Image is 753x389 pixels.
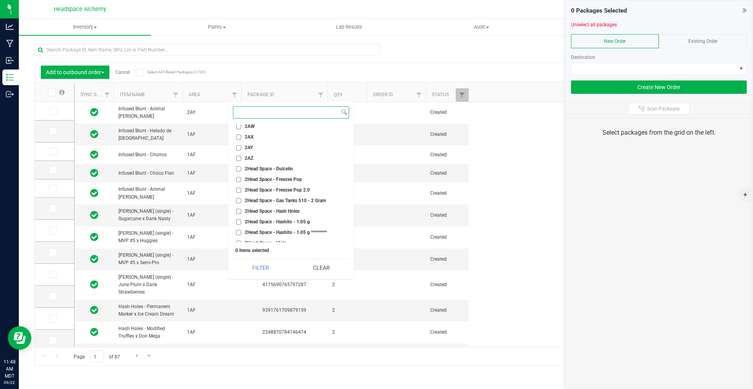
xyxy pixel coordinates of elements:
inline-svg: Inbound [6,57,14,64]
span: Plants [151,24,283,31]
span: In Sync [90,107,98,118]
a: Item Name [120,92,145,97]
span: Add to outbound order [46,69,104,75]
a: Filter [228,88,241,102]
a: Unselect all packages [571,22,617,27]
span: [PERSON_NAME] (single) - June Plum x Dank Strawberries [118,274,178,296]
span: In Sync [90,210,98,221]
a: Filter [413,88,426,102]
span: Created [430,131,464,138]
input: 2Head Space - Gas Tanks 510 - 2 Gram [236,198,241,203]
input: 2Head Space - Dulcelin [236,166,241,172]
span: [PERSON_NAME] (single) - Sugarcane x Dank Nasty [118,208,178,223]
span: 2Head Space - Hashito - 1.05 g [245,219,310,224]
a: Sync Status [80,92,111,97]
span: 1AF [187,151,236,159]
button: Clear [294,259,349,276]
a: Area [189,92,200,97]
input: 2Head Space - Hielo [236,241,241,246]
span: 2AY [245,145,253,150]
input: 2Head Space - Hashito - 1.05 g [236,219,241,225]
span: Hash Holes - Modified Truffles x Don Mega [118,325,178,340]
span: 2Head Space - Hielo [245,241,287,245]
span: Created [430,281,464,289]
span: In Sync [90,305,98,316]
a: Go to the last page [144,351,155,361]
span: 1AF [187,307,236,314]
span: Page of 87 [67,351,126,363]
span: 2AX [245,135,254,139]
span: Audit [416,24,547,31]
a: Filter [101,88,114,102]
span: 2 [332,329,362,336]
span: 2 [332,307,362,314]
input: 2AW [236,124,241,129]
span: 2Head Space - Hash Holes [245,209,300,214]
span: Created [430,329,464,336]
span: 2Head Space - Freezee Pop 2.0 [245,188,310,192]
p: 11:48 AM MDT [4,358,15,380]
inline-svg: Inventory [6,73,14,81]
input: Search Package ID, Item Name, SKU, Lot or Part Number... [35,44,380,56]
span: 2 [332,281,362,289]
a: Lab Results [283,19,415,35]
span: 2Head Space - Dulcelin [245,166,293,171]
a: Qty [334,92,342,98]
input: 2AX [236,135,241,140]
span: Infused Blunt - Animal [PERSON_NAME] [118,186,178,201]
div: 4175690765797287 [240,281,329,289]
a: Inventory [19,19,151,35]
span: Infused Blunt - Animal [PERSON_NAME] [118,105,178,120]
span: Created [430,234,464,241]
span: Infused Blunt - Churros [118,151,178,159]
span: Inventory [19,24,151,31]
span: 1AF [187,212,236,219]
input: 2Head Space - Freezee Pop 2.0 [236,188,241,193]
span: In Sync [90,188,98,199]
span: 1AF [187,329,236,336]
span: In Sync [90,254,98,265]
span: In Sync [90,327,98,338]
a: Status [432,92,449,97]
button: Add to outbound order [41,66,109,79]
span: Created [430,170,464,177]
span: Hash Holes - Permanent Marker x Ice Cream Dream [118,303,178,318]
button: Filter [233,259,288,276]
span: In Sync [90,129,98,140]
inline-svg: Analytics [6,23,14,31]
span: 2AY [187,109,236,116]
span: Created [430,256,464,263]
span: New Order [604,38,626,44]
span: 2AZ [245,156,253,161]
input: 2Head Space - Hash Holes [236,209,241,214]
button: Scan Packages [629,103,689,115]
input: 2AZ [236,156,241,161]
span: In Sync [90,149,98,160]
span: 1AF [187,170,236,177]
span: 1AF [187,131,236,138]
span: Created [430,307,464,314]
a: Filter [169,88,182,102]
span: [PERSON_NAME] (single) - MVP #5 x Semi-Pro [118,252,178,267]
span: 2Head Space - Gas Tanks 510 - 2 Gram [245,198,326,203]
span: In Sync [90,279,98,290]
a: Filter [456,88,469,102]
div: 2248870784746474 [240,329,329,336]
span: 1AF [187,281,236,289]
input: 1 [90,351,104,363]
p: 09/22 [4,380,15,385]
a: Inventory Counts [547,19,680,35]
span: 1AF [187,190,236,197]
inline-svg: Manufacturing [6,40,14,47]
div: 9391761709879159 [240,307,329,314]
div: 0 items selected [235,248,347,253]
input: 2Head Space - Freezee Pop [236,177,241,182]
a: Filter [315,88,327,102]
input: Search [233,107,340,118]
div: Select packages from the grid on the left. [575,128,743,137]
span: 1AF [187,234,236,241]
input: 2AY [236,145,241,150]
iframe: Resource center [8,326,31,350]
span: Created [430,212,464,219]
span: 1AF [187,256,236,263]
